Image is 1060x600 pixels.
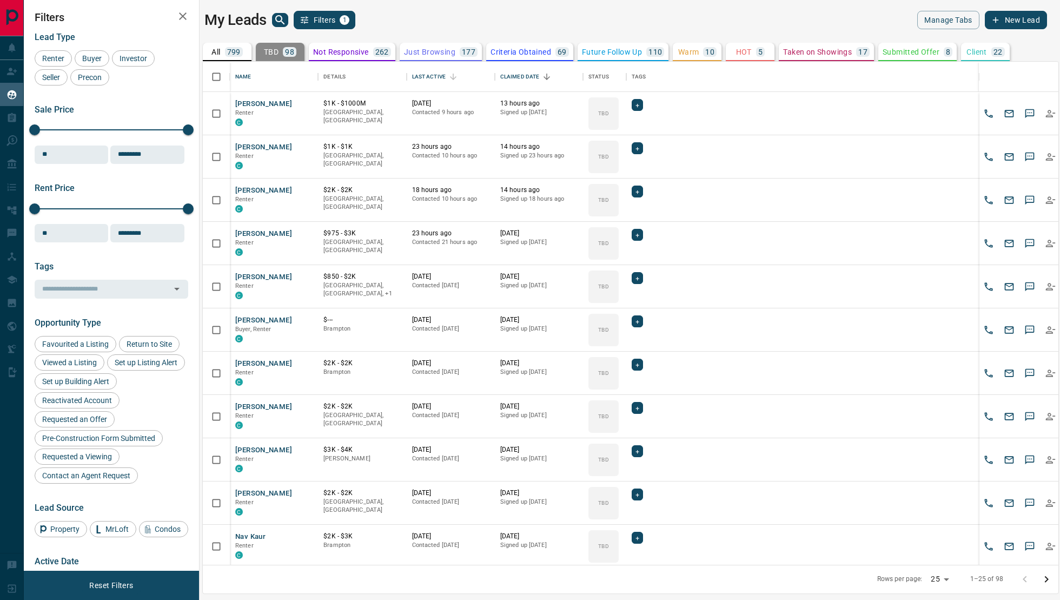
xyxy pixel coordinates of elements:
[1042,192,1058,208] button: Reallocate
[981,322,997,338] button: Call
[1045,108,1056,119] svg: Reallocate
[598,109,608,117] p: TBD
[323,238,401,255] p: [GEOGRAPHIC_DATA], [GEOGRAPHIC_DATA]
[1024,195,1035,206] svg: Sms
[1022,538,1038,555] button: SMS
[946,48,950,56] p: 8
[500,186,578,195] p: 14 hours ago
[462,48,475,56] p: 177
[235,499,254,506] span: Renter
[1022,408,1038,425] button: SMS
[1024,238,1035,249] svg: Sms
[1001,235,1017,252] button: Email
[981,192,997,208] button: Call
[235,335,243,342] div: condos.ca
[119,336,180,352] div: Return to Site
[412,229,489,238] p: 23 hours ago
[1004,195,1015,206] svg: Email
[204,11,267,29] h1: My Leads
[235,248,243,256] div: condos.ca
[981,235,997,252] button: Call
[981,495,997,511] button: Call
[583,62,626,92] div: Status
[1001,192,1017,208] button: Email
[35,50,72,67] div: Renter
[1004,541,1015,552] svg: Email
[983,498,994,509] svg: Call
[235,109,254,116] span: Renter
[632,142,643,154] div: +
[1022,279,1038,295] button: SMS
[981,149,997,165] button: Call
[1004,454,1015,465] svg: Email
[412,454,489,463] p: Contacted [DATE]
[35,467,138,484] div: Contact an Agent Request
[323,368,401,377] p: Brampton
[1045,281,1056,292] svg: Reallocate
[598,196,608,204] p: TBD
[626,62,979,92] div: Tags
[38,54,68,63] span: Renter
[983,151,994,162] svg: Call
[993,48,1003,56] p: 22
[598,369,608,377] p: TBD
[981,408,997,425] button: Call
[598,282,608,291] p: TBD
[35,521,87,537] div: Property
[1001,495,1017,511] button: Email
[635,229,639,240] span: +
[227,48,241,56] p: 799
[264,48,279,56] p: TBD
[926,571,952,587] div: 25
[375,48,389,56] p: 262
[235,489,292,499] button: [PERSON_NAME]
[500,454,578,463] p: Signed up [DATE]
[235,508,243,516] div: condos.ca
[235,272,292,282] button: [PERSON_NAME]
[1045,195,1056,206] svg: Reallocate
[1045,454,1056,465] svg: Reallocate
[323,62,346,92] div: Details
[35,430,163,446] div: Pre-Construction Form Submitted
[412,238,489,247] p: Contacted 21 hours ago
[78,54,105,63] span: Buyer
[35,11,188,24] h2: Filters
[35,69,68,85] div: Seller
[35,354,104,371] div: Viewed a Listing
[1001,149,1017,165] button: Email
[294,11,356,29] button: Filters1
[985,11,1047,29] button: New Lead
[169,281,184,296] button: Open
[38,396,116,405] span: Reactivated Account
[1024,151,1035,162] svg: Sms
[1001,452,1017,468] button: Email
[70,69,109,85] div: Precon
[983,541,994,552] svg: Call
[74,73,105,82] span: Precon
[412,359,489,368] p: [DATE]
[635,273,639,283] span: +
[412,62,446,92] div: Last Active
[235,445,292,456] button: [PERSON_NAME]
[1001,106,1017,122] button: Email
[412,108,489,117] p: Contacted 9 hours ago
[635,489,639,500] span: +
[323,402,401,411] p: $2K - $2K
[230,62,318,92] div: Name
[598,326,608,334] p: TBD
[500,62,540,92] div: Claimed Date
[323,142,401,151] p: $1K - $1K
[235,99,292,109] button: [PERSON_NAME]
[1024,108,1035,119] svg: Sms
[235,412,254,419] span: Renter
[211,48,220,56] p: All
[75,50,109,67] div: Buyer
[632,186,643,197] div: +
[38,415,111,424] span: Requested an Offer
[35,261,54,272] span: Tags
[235,62,251,92] div: Name
[632,489,643,500] div: +
[539,69,554,84] button: Sort
[151,525,184,533] span: Condos
[917,11,979,29] button: Manage Tabs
